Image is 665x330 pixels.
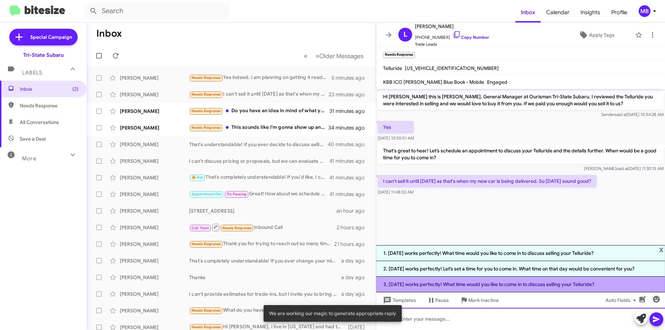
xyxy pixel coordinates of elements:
a: Special Campaign [9,29,78,45]
span: said at [615,112,627,117]
span: Trade Leads [415,41,489,48]
span: Needs Response [192,242,221,246]
div: a day ago [341,274,370,281]
a: Profile [606,2,633,23]
div: [PERSON_NAME] [120,158,189,164]
div: That's understandable! If you ever decide to discuss selling your vehicle, we're here to help. Do... [189,141,329,148]
span: [DATE] 10:55:51 AM [378,135,414,141]
button: Apply Tags [561,29,632,41]
div: [PERSON_NAME] [120,224,189,231]
span: Templates [382,294,416,306]
li: 1. [DATE] works perfectly! What time would you like to come in to discuss selling your Telluride? [376,245,665,261]
span: 🔥 Hot [192,175,203,180]
span: Labels [22,70,42,76]
div: [PERSON_NAME] [120,257,189,264]
button: Templates [376,294,422,306]
div: Do you have an idea in mind of what you're roughly thinking? I just want to respect both of our time [189,107,329,115]
button: Mark Inactive [454,294,504,306]
div: 5 minutes ago [331,74,370,81]
div: [PERSON_NAME] [120,108,189,115]
div: 2 hours ago [337,224,370,231]
span: (2) [72,86,79,92]
button: MB [633,5,657,17]
div: [PERSON_NAME] [120,141,189,148]
div: Great! How about we schedule a time next week to discuss the sale of your Focus St? Let me know w... [189,190,329,198]
div: [PERSON_NAME] [120,291,189,297]
span: Needs Response [192,92,221,97]
div: [PERSON_NAME] [120,307,189,314]
div: a day ago [341,257,370,264]
button: Previous [300,49,312,63]
div: [PERSON_NAME] [120,191,189,198]
p: I can't sell it until [DATE] as that's when my new car is being delivered. So [DATE] sound good? [378,175,597,187]
li: 3. [DATE] works perfectly! What time would you like to come in to discuss selling your Telluride? [376,277,665,292]
div: 40 minutes ago [329,141,370,148]
span: [PHONE_NUMBER] [415,30,489,41]
div: What do you have in mind. I am only $19,000 from not having a car note. What is in it for me? [189,306,345,314]
button: Auto Fields [600,294,644,306]
span: Engaged [487,79,507,85]
span: x [659,245,664,253]
div: I can't discuss pricing or proposals, but we can evaluate your Wrangler Unlimited in person. Woul... [189,158,329,164]
nav: Page navigation example [300,49,367,63]
div: Tri-State Subaru [23,52,64,59]
small: Needs Response [383,52,415,58]
div: [PERSON_NAME] [120,74,189,81]
div: 23 minutes ago [329,91,370,98]
li: 2. [DATE] works perfectly! Let’s set a time for you to come in. What time on that day would be co... [376,261,665,277]
div: I can't sell it until [DATE] as that's when my new car is being delivered. So [DATE] sound good? [189,90,329,98]
a: Copy Number [453,35,489,40]
div: [PERSON_NAME] [120,124,189,131]
div: Inbound Call [189,223,337,232]
span: Calendar [541,2,575,23]
p: That's great to hear! Let’s schedule an appointment to discuss your Telluride and the details fur... [378,144,664,164]
div: 31 minutes ago [329,108,370,115]
span: Pause [435,294,449,306]
h1: Inbox [96,28,122,39]
span: More [22,155,36,162]
div: That's completely understandable! If you'd like, I can help you with more information to make you... [189,173,329,181]
span: [DATE] 11:48:02 AM [378,189,414,195]
span: Needs Response [192,125,221,130]
div: [PERSON_NAME] [120,274,189,281]
div: 41 minutes ago [329,174,370,181]
span: Call Them [192,226,210,230]
div: That's completely understandable! If you ever change your mind or have questions about your vehic... [189,257,341,264]
div: Yes indeed. I am planning on getting it ready this weekend [189,74,331,82]
div: 41 minutes ago [329,191,370,198]
button: Next [311,49,367,63]
a: Insights [575,2,606,23]
div: This sounds like I'm gonna show up and you're gonna offer auction price lol [189,124,329,132]
span: Try Pausing [227,192,247,196]
span: Apply Tags [589,29,614,41]
span: Older Messages [319,52,363,60]
span: Needs Response [192,109,221,113]
span: We are working our magic to generate appropriate reply [269,310,396,317]
span: Sender [DATE] 10:54:28 AM [601,112,664,117]
span: Appointment Set [192,192,222,196]
span: » [316,52,319,60]
div: I can't provide estimates for trade-ins, but I invite you to bring your vehicle to the dealership... [189,291,341,297]
p: Hi [PERSON_NAME] this is [PERSON_NAME], General Manager at Ourisman Tri-State Subaru. I reviewed ... [378,90,664,110]
div: [PERSON_NAME] [120,241,189,248]
span: [PERSON_NAME] [415,22,489,30]
span: Needs Response [192,325,221,329]
a: Inbox [515,2,541,23]
div: [STREET_ADDRESS] [189,207,336,214]
div: a day ago [341,291,370,297]
div: [PERSON_NAME] [120,91,189,98]
div: Thanks [189,274,341,281]
span: Needs Response [192,75,221,80]
span: L [404,29,407,40]
span: Needs Response [192,308,221,313]
span: Auto Fields [605,294,639,306]
div: [PERSON_NAME] [120,207,189,214]
span: Inbox [20,86,79,92]
div: MB [639,5,650,17]
div: 34 minutes ago [329,124,370,131]
div: an hour ago [336,207,370,214]
span: Mark Inactive [468,294,499,306]
div: 21 hours ago [334,241,370,248]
